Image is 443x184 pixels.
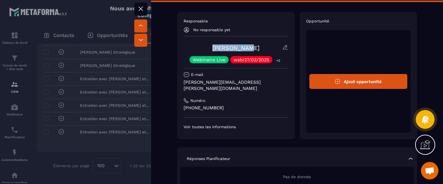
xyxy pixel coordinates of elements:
p: Webinaire Live [193,57,225,62]
p: Responsable [184,18,288,24]
a: Open chat [421,162,438,179]
p: Numéro [190,98,205,103]
p: No responsable yet [193,28,230,32]
p: Réponses Planificateur [187,156,230,161]
a: [PERSON_NAME] [212,44,259,51]
button: Ajout opportunité [309,74,408,89]
p: [PERSON_NAME][EMAIL_ADDRESS][PERSON_NAME][DOMAIN_NAME] [184,79,288,92]
p: Voir toutes les informations [184,124,288,129]
span: Pas de donnée [283,175,311,179]
p: webi27/02/2025 [233,57,269,62]
p: E-mail [191,72,203,77]
p: [PHONE_NUMBER] [184,105,288,111]
p: +2 [274,57,282,64]
p: Opportunité [306,18,411,24]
